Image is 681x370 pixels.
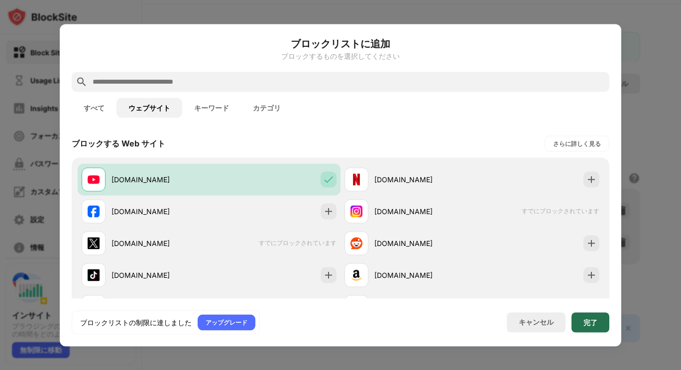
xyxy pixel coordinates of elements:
div: ブロックリストの制限に達しました [80,317,192,327]
div: キャンセル [519,318,554,327]
div: アップグレード [206,317,247,327]
button: キーワード [182,98,241,118]
button: カテゴリ [241,98,293,118]
img: favicons [88,173,100,185]
img: favicons [88,205,100,217]
div: ブロックするものを選択してください [72,52,609,60]
div: [DOMAIN_NAME] [374,206,472,217]
div: [DOMAIN_NAME] [112,238,209,248]
img: favicons [350,269,362,281]
div: [DOMAIN_NAME] [112,270,209,280]
span: すでにブロックされています [522,207,599,216]
div: [DOMAIN_NAME] [374,238,472,248]
div: さらに詳しく見る [553,138,601,148]
img: favicons [350,173,362,185]
img: favicons [88,237,100,249]
span: すでにブロックされています [259,239,337,247]
button: ウェブサイト [116,98,182,118]
div: [DOMAIN_NAME] [112,174,209,185]
div: [DOMAIN_NAME] [374,174,472,185]
img: search.svg [76,76,88,88]
div: ブロックする Web サイト [72,138,165,149]
img: favicons [88,269,100,281]
h6: ブロックリストに追加 [72,36,609,51]
img: favicons [350,237,362,249]
div: [DOMAIN_NAME] [374,270,472,280]
img: favicons [350,205,362,217]
button: すべて [72,98,116,118]
div: [DOMAIN_NAME] [112,206,209,217]
div: 完了 [583,318,597,326]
